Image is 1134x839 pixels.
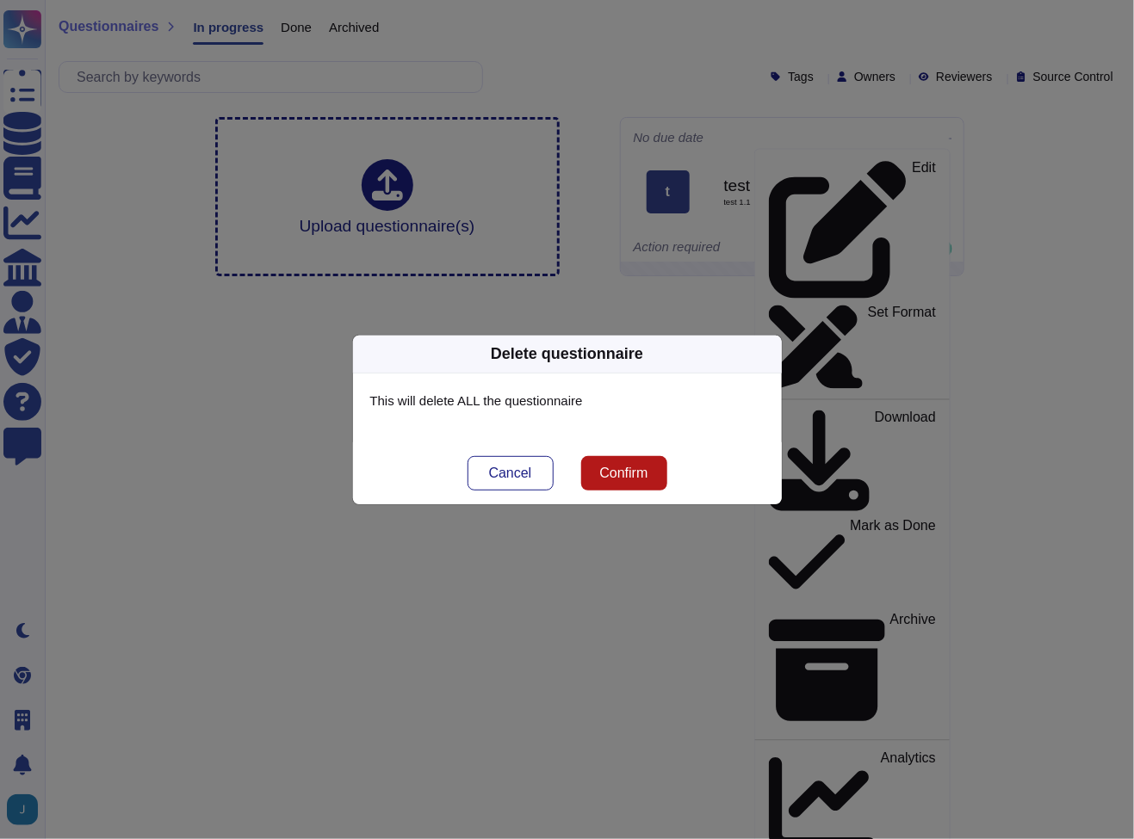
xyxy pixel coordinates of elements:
button: Cancel [468,456,554,490]
span: Confirm [599,466,648,480]
button: Confirm [581,456,667,490]
p: This will delete ALL the questionnaire [370,391,765,411]
div: Delete questionnaire [491,342,643,366]
span: Cancel [489,466,532,480]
